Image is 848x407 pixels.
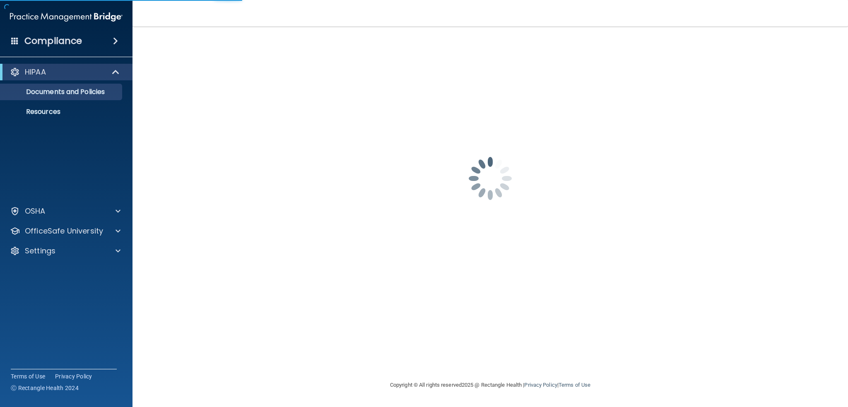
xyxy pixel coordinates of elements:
p: Resources [5,108,118,116]
p: Settings [25,246,55,256]
p: HIPAA [25,67,46,77]
p: OfficeSafe University [25,226,103,236]
a: Privacy Policy [55,372,92,381]
a: OSHA [10,206,120,216]
a: OfficeSafe University [10,226,120,236]
a: HIPAA [10,67,120,77]
p: Documents and Policies [5,88,118,96]
a: Terms of Use [559,382,590,388]
a: Terms of Use [11,372,45,381]
a: Settings [10,246,120,256]
h4: Compliance [24,35,82,47]
iframe: Drift Widget Chat Controller [705,349,838,381]
span: Ⓒ Rectangle Health 2024 [11,384,79,392]
p: OSHA [25,206,46,216]
img: spinner.e123f6fc.gif [449,137,532,220]
div: Copyright © All rights reserved 2025 @ Rectangle Health | | [339,372,641,398]
a: Privacy Policy [524,382,557,388]
img: PMB logo [10,9,123,25]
